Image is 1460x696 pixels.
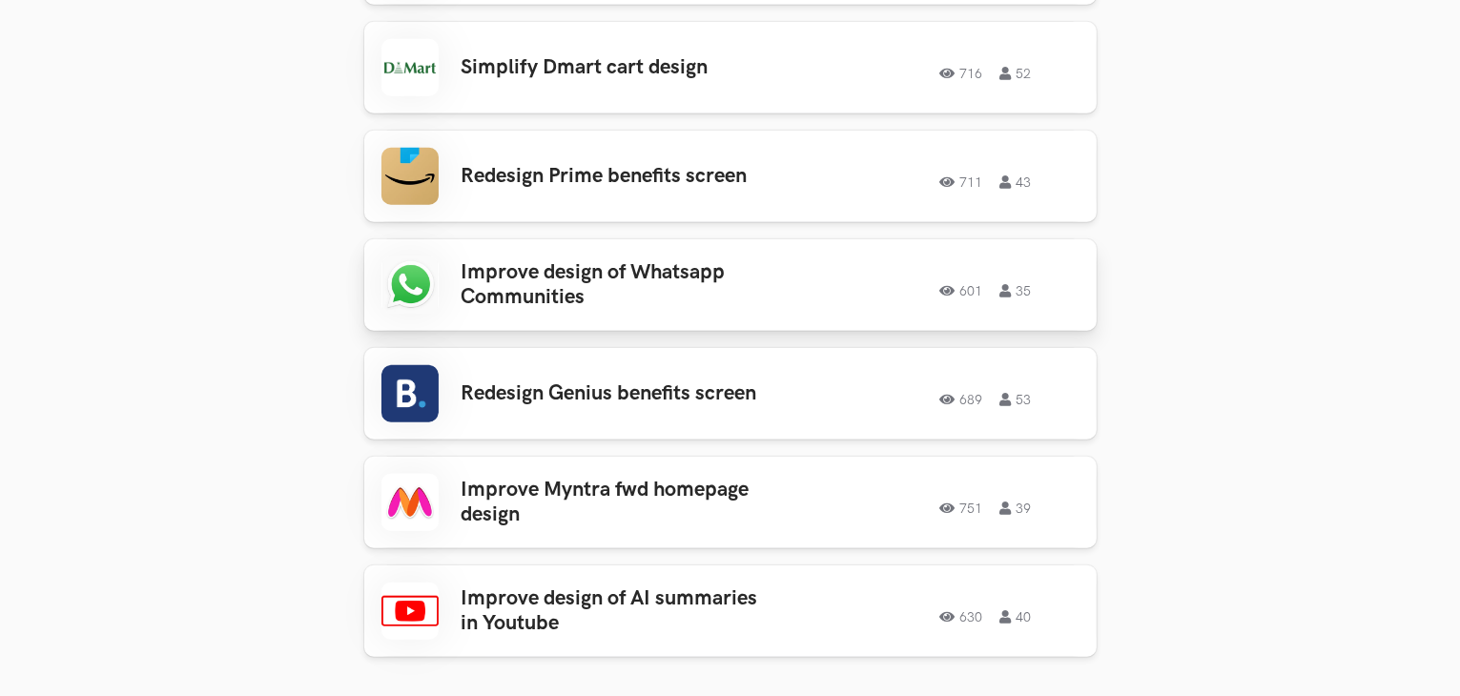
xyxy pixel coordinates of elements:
[364,348,1097,440] a: Redesign Genius benefits screen 689 53
[940,393,983,406] span: 689
[940,67,983,80] span: 716
[462,55,759,80] h3: Simplify Dmart cart design
[1000,393,1032,406] span: 53
[940,284,983,297] span: 601
[364,457,1097,548] a: Improve Myntra fwd homepage design 751 39
[364,239,1097,331] a: Improve design of Whatsapp Communities 601 35
[462,586,759,637] h3: Improve design of AI summaries in Youtube
[1000,610,1032,624] span: 40
[462,381,759,406] h3: Redesign Genius benefits screen
[364,131,1097,222] a: Redesign Prime benefits screen 711 43
[940,610,983,624] span: 630
[462,260,759,311] h3: Improve design of Whatsapp Communities
[364,565,1097,657] a: Improve design of AI summaries in Youtube 630 40
[940,175,983,189] span: 711
[462,478,759,528] h3: Improve Myntra fwd homepage design
[1000,284,1032,297] span: 35
[364,22,1097,113] a: Simplify Dmart cart design 716 52
[1000,502,1032,515] span: 39
[1000,175,1032,189] span: 43
[940,502,983,515] span: 751
[462,164,759,189] h3: Redesign Prime benefits screen
[1000,67,1032,80] span: 52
